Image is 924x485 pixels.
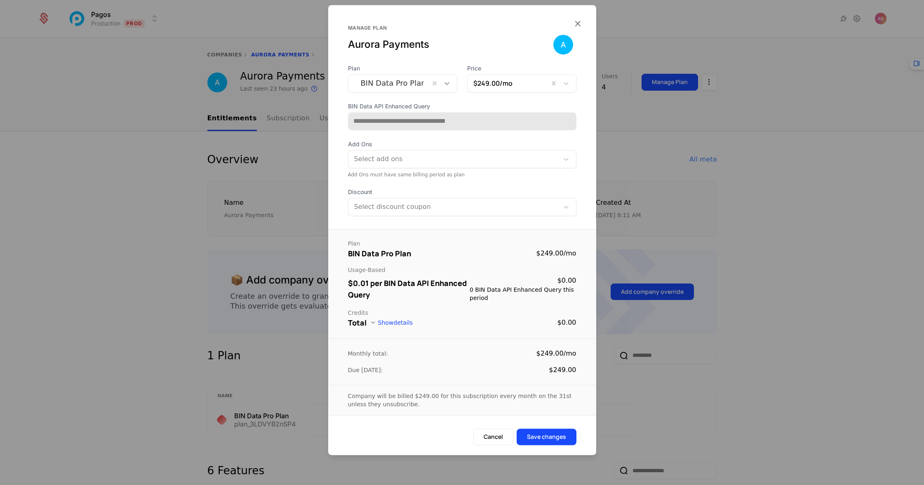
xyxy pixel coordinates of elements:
div: Usage-Based [348,266,576,274]
div: Manage plan [348,25,553,31]
button: Save changes [517,429,576,445]
div: $249.00 / mo [536,248,576,258]
span: Plan [348,64,457,73]
div: Monthly total: [348,349,388,358]
div: Plan [348,239,576,248]
div: $249.00 / mo [536,349,576,358]
div: Due [DATE]: [348,366,383,374]
div: $0.01 per BIN Data API Enhanced Query [348,277,470,300]
span: Price [467,64,576,73]
div: $0.00 [557,318,576,328]
div: Select add ons [354,154,555,164]
div: Company will be billed $249.00 for this subscription every month on the 31st unless they unsubscr... [348,392,576,408]
div: $0.00 [557,276,576,286]
div: Aurora Payments [348,38,553,51]
div: BIN Data Pro Plan [348,248,411,259]
div: Add Ons must have same billing period as plan [348,171,576,178]
label: BIN Data API Enhanced Query [348,102,576,110]
span: Discount [348,188,576,196]
div: $249.00 [549,365,576,375]
img: Aurora Payments [553,35,573,54]
button: Showdetails [370,319,413,326]
button: Cancel [473,429,513,445]
div: Credits [348,309,576,317]
div: Total [348,317,367,328]
span: Add Ons [348,140,576,148]
div: 0 BIN Data API Enhanced Query this period [470,286,576,302]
